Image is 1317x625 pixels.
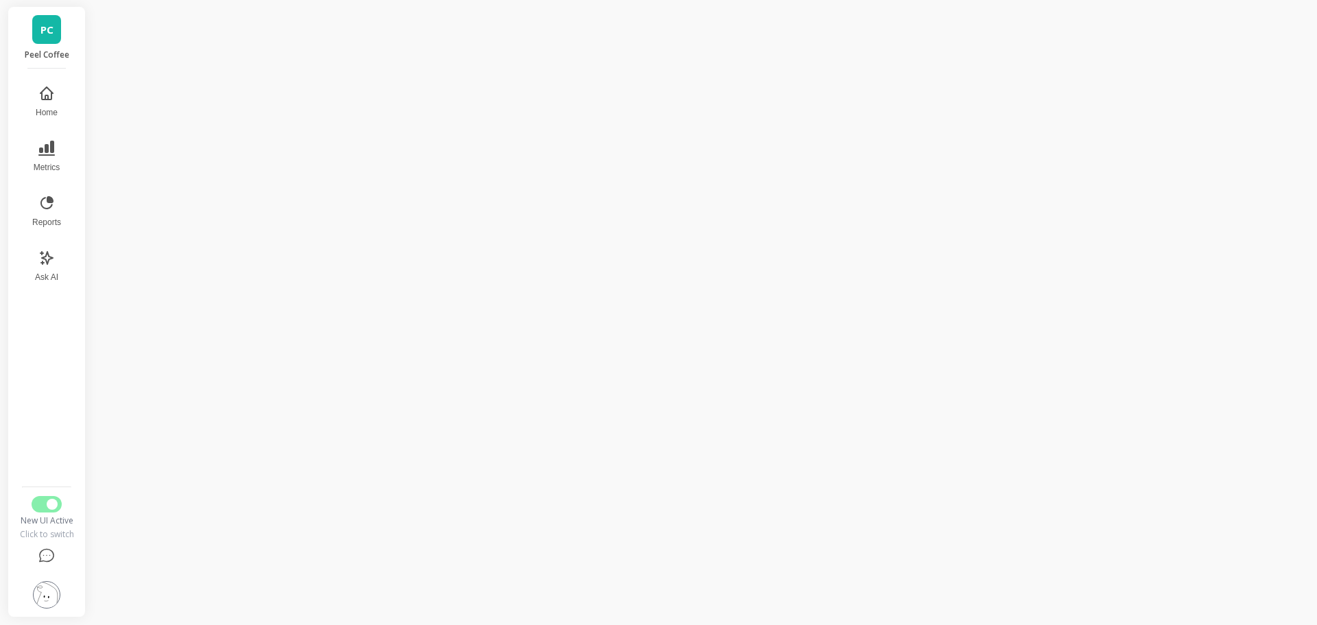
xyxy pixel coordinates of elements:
[19,529,75,540] div: Click to switch
[24,187,69,236] button: Reports
[22,49,72,60] p: Peel Coffee
[35,272,58,283] span: Ask AI
[24,77,69,126] button: Home
[32,217,61,228] span: Reports
[19,540,75,573] button: Help
[34,162,60,173] span: Metrics
[32,496,62,512] button: Switch to Legacy UI
[19,515,75,526] div: New UI Active
[24,132,69,181] button: Metrics
[40,22,54,38] span: PC
[19,573,75,617] button: Settings
[33,581,60,609] img: profile picture
[36,107,58,118] span: Home
[24,241,69,291] button: Ask AI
